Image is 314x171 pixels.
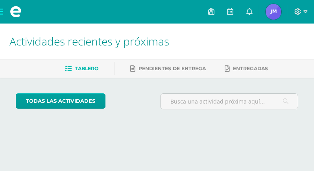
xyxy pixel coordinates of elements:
span: Actividades recientes y próximas [9,34,169,49]
img: c01a6aeaec24fbd6b427e1522496683d.png [266,4,281,20]
input: Busca una actividad próxima aquí... [161,94,298,109]
span: Entregadas [233,65,268,71]
a: todas las Actividades [16,93,105,109]
a: Pendientes de entrega [130,62,206,75]
span: Tablero [75,65,98,71]
a: Tablero [65,62,98,75]
span: Pendientes de entrega [139,65,206,71]
a: Entregadas [225,62,268,75]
